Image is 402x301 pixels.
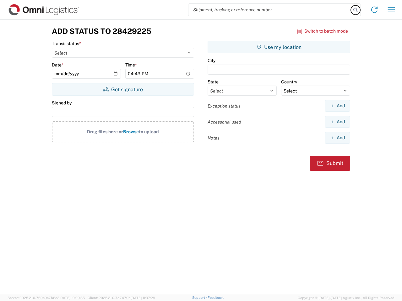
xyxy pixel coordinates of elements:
[325,100,350,112] button: Add
[325,132,350,144] button: Add
[131,296,155,300] span: [DATE] 11:37:29
[208,135,220,141] label: Notes
[208,79,219,85] label: State
[8,296,85,300] span: Server: 2025.21.0-769a9a7b8c3
[123,129,139,134] span: Browse
[208,103,241,109] label: Exception status
[125,62,137,68] label: Time
[52,83,194,96] button: Get signature
[208,119,241,125] label: Accessorial used
[87,129,123,134] span: Drag files here or
[281,79,297,85] label: Country
[192,296,208,299] a: Support
[59,296,85,300] span: [DATE] 10:09:35
[297,26,348,36] button: Switch to batch mode
[88,296,155,300] span: Client: 2025.21.0-7d7479b
[310,156,350,171] button: Submit
[298,295,394,301] span: Copyright © [DATE]-[DATE] Agistix Inc., All Rights Reserved
[208,296,224,299] a: Feedback
[208,41,350,53] button: Use my location
[139,129,159,134] span: to upload
[52,41,81,46] label: Transit status
[52,62,63,68] label: Date
[208,58,215,63] label: City
[325,116,350,128] button: Add
[188,4,351,16] input: Shipment, tracking or reference number
[52,100,72,106] label: Signed by
[52,27,151,36] h3: Add Status to 28429225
